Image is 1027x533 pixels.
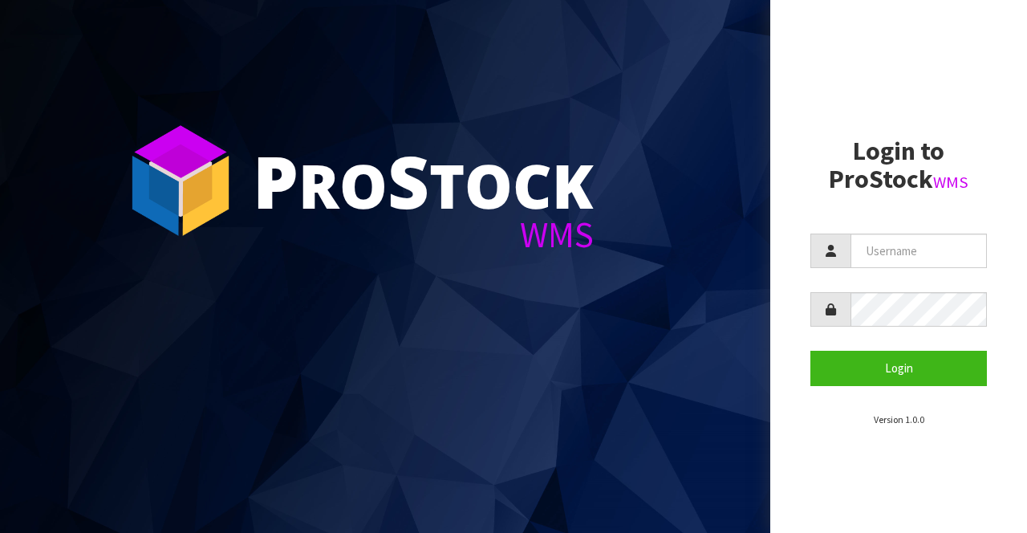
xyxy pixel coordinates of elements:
h2: Login to ProStock [810,137,987,193]
input: Username [850,234,987,268]
small: WMS [933,172,968,193]
div: WMS [253,217,594,253]
div: ro tock [253,144,594,217]
button: Login [810,351,987,385]
span: S [388,132,429,230]
span: P [253,132,298,230]
img: ProStock Cube [120,120,241,241]
small: Version 1.0.0 [874,413,924,425]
